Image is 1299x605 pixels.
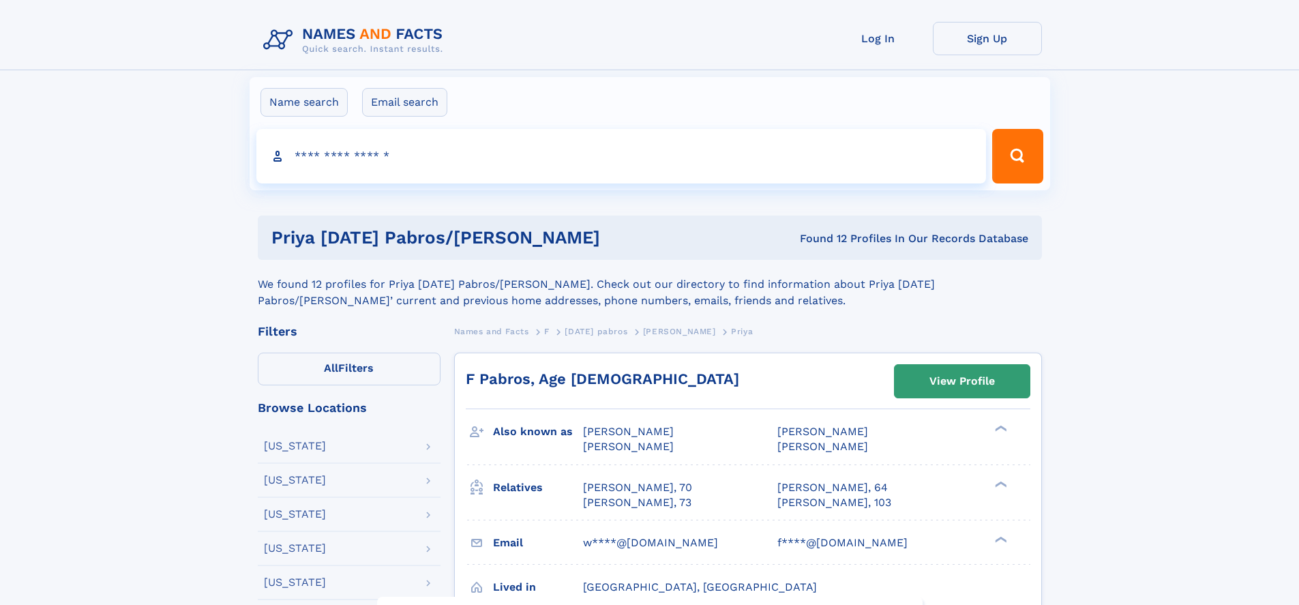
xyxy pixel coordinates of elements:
[583,480,692,495] a: [PERSON_NAME], 70
[264,475,326,486] div: [US_STATE]
[991,535,1008,544] div: ❯
[544,323,550,340] a: F
[933,22,1042,55] a: Sign Up
[929,366,995,397] div: View Profile
[991,479,1008,488] div: ❯
[583,580,817,593] span: [GEOGRAPHIC_DATA], [GEOGRAPHIC_DATA]
[264,441,326,452] div: [US_STATE]
[258,260,1042,309] div: We found 12 profiles for Priya [DATE] Pabros/[PERSON_NAME]. Check out our directory to find infor...
[258,22,454,59] img: Logo Names and Facts
[583,425,674,438] span: [PERSON_NAME]
[264,577,326,588] div: [US_STATE]
[258,353,441,385] label: Filters
[271,229,700,246] h1: Priya [DATE] Pabros/[PERSON_NAME]
[493,576,583,599] h3: Lived in
[493,531,583,555] h3: Email
[731,327,753,336] span: Priya
[643,323,716,340] a: [PERSON_NAME]
[256,129,987,183] input: search input
[544,327,550,336] span: F
[454,323,529,340] a: Names and Facts
[583,440,674,453] span: [PERSON_NAME]
[700,231,1028,246] div: Found 12 Profiles In Our Records Database
[824,22,933,55] a: Log In
[493,420,583,443] h3: Also known as
[565,327,627,336] span: [DATE] pabros
[777,440,868,453] span: [PERSON_NAME]
[777,495,891,510] a: [PERSON_NAME], 103
[264,509,326,520] div: [US_STATE]
[264,543,326,554] div: [US_STATE]
[643,327,716,336] span: [PERSON_NAME]
[260,88,348,117] label: Name search
[258,325,441,338] div: Filters
[583,495,691,510] a: [PERSON_NAME], 73
[466,370,739,387] a: F Pabros, Age [DEMOGRAPHIC_DATA]
[991,424,1008,433] div: ❯
[992,129,1043,183] button: Search Button
[493,476,583,499] h3: Relatives
[362,88,447,117] label: Email search
[258,402,441,414] div: Browse Locations
[565,323,627,340] a: [DATE] pabros
[777,425,868,438] span: [PERSON_NAME]
[777,480,888,495] a: [PERSON_NAME], 64
[324,361,338,374] span: All
[895,365,1030,398] a: View Profile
